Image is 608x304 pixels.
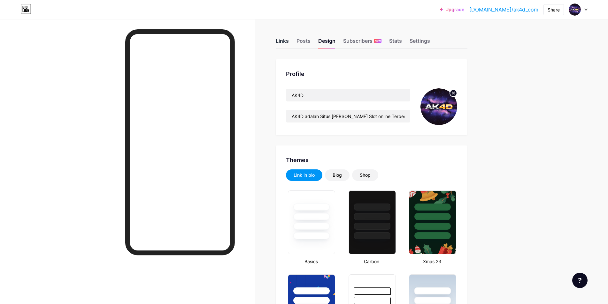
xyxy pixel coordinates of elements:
[276,37,289,48] div: Links
[286,110,410,122] input: Bio
[469,6,538,13] a: [DOMAIN_NAME]/ak4d_com
[286,258,336,265] div: Basics
[410,37,430,48] div: Settings
[420,88,457,125] img: ak4d_com
[347,258,397,265] div: Carbon
[407,258,457,265] div: Xmas 23
[360,172,371,178] div: Shop
[569,4,581,16] img: ak4d_com
[296,37,311,48] div: Posts
[286,156,457,164] div: Themes
[286,70,457,78] div: Profile
[375,39,381,43] span: NEW
[343,37,381,48] div: Subscribers
[286,89,410,101] input: Name
[318,37,335,48] div: Design
[389,37,402,48] div: Stats
[294,172,315,178] div: Link in bio
[440,7,464,12] a: Upgrade
[548,6,560,13] div: Share
[333,172,342,178] div: Blog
